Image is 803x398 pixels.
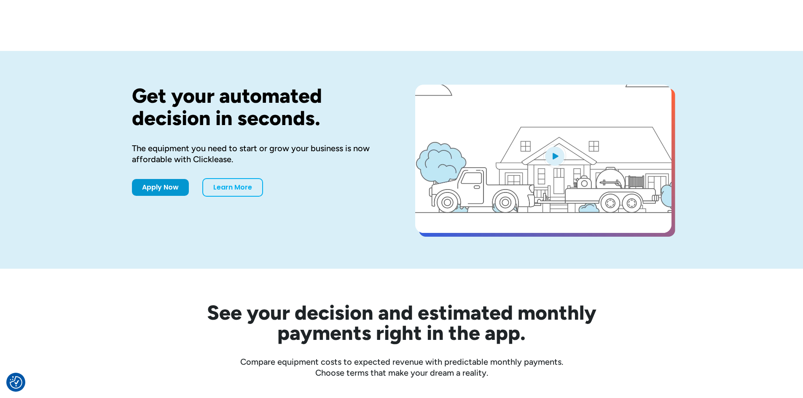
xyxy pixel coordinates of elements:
[10,376,22,389] button: Consent Preferences
[202,178,263,197] a: Learn More
[415,85,671,233] a: open lightbox
[166,302,638,343] h2: See your decision and estimated monthly payments right in the app.
[132,356,671,378] div: Compare equipment costs to expected revenue with predictable monthly payments. Choose terms that ...
[543,144,566,168] img: Blue play button logo on a light blue circular background
[10,376,22,389] img: Revisit consent button
[132,85,388,129] h1: Get your automated decision in seconds.
[132,179,189,196] a: Apply Now
[132,143,388,165] div: The equipment you need to start or grow your business is now affordable with Clicklease.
